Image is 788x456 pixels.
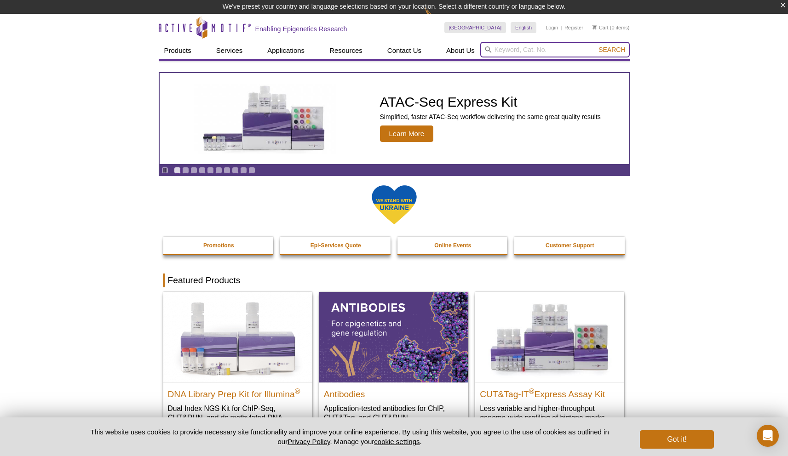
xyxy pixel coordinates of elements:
sup: ® [295,387,300,395]
strong: Promotions [203,242,234,249]
a: Online Events [397,237,509,254]
button: Search [596,46,628,54]
a: Go to slide 2 [182,167,189,174]
p: Dual Index NGS Kit for ChIP-Seq, CUT&RUN, and ds methylated DNA assays. [168,404,308,432]
strong: Online Events [434,242,471,249]
a: Privacy Policy [288,438,330,445]
h2: Featured Products [163,274,625,287]
a: Epi-Services Quote [280,237,391,254]
p: Less variable and higher-throughput genome-wide profiling of histone marks​. [480,404,620,422]
img: All Antibodies [319,292,468,382]
a: Services [211,42,248,59]
sup: ® [529,387,535,395]
h2: ATAC-Seq Express Kit [380,95,601,109]
a: All Antibodies Antibodies Application-tested antibodies for ChIP, CUT&Tag, and CUT&RUN. [319,292,468,431]
a: Go to slide 6 [215,167,222,174]
li: (0 items) [592,22,630,33]
button: Got it! [640,430,713,449]
span: Search [598,46,625,53]
img: DNA Library Prep Kit for Illumina [163,292,312,382]
img: We Stand With Ukraine [371,184,417,225]
p: Application-tested antibodies for ChIP, CUT&Tag, and CUT&RUN. [324,404,464,422]
strong: Epi-Services Quote [311,242,361,249]
p: Simplified, faster ATAC-Seq workflow delivering the same great quality results [380,113,601,121]
a: Products [159,42,197,59]
a: Go to slide 9 [240,167,247,174]
h2: DNA Library Prep Kit for Illumina [168,385,308,399]
span: Learn More [380,125,434,142]
img: Your Cart [592,25,597,29]
a: Applications [262,42,310,59]
h2: Enabling Epigenetics Research [255,25,347,33]
a: CUT&Tag-IT® Express Assay Kit CUT&Tag-IT®Express Assay Kit Less variable and higher-throughput ge... [475,292,624,431]
a: Go to slide 1 [174,167,181,174]
input: Keyword, Cat. No. [480,42,630,57]
a: Go to slide 4 [199,167,206,174]
article: ATAC-Seq Express Kit [160,73,629,164]
img: ATAC-Seq Express Kit [189,84,341,154]
a: Go to slide 5 [207,167,214,174]
a: Go to slide 7 [224,167,230,174]
a: Cart [592,24,609,31]
a: English [511,22,536,33]
button: cookie settings [374,438,420,445]
a: ATAC-Seq Express Kit ATAC-Seq Express Kit Simplified, faster ATAC-Seq workflow delivering the sam... [160,73,629,164]
a: Customer Support [514,237,626,254]
a: Go to slide 8 [232,167,239,174]
div: Open Intercom Messenger [757,425,779,447]
li: | [561,22,562,33]
strong: Customer Support [546,242,594,249]
a: DNA Library Prep Kit for Illumina DNA Library Prep Kit for Illumina® Dual Index NGS Kit for ChIP-... [163,292,312,440]
a: Toggle autoplay [161,167,168,174]
img: Change Here [425,7,449,28]
a: About Us [441,42,480,59]
a: Login [546,24,558,31]
a: Register [564,24,583,31]
h2: Antibodies [324,385,464,399]
img: CUT&Tag-IT® Express Assay Kit [475,292,624,382]
a: Go to slide 3 [190,167,197,174]
a: [GEOGRAPHIC_DATA] [444,22,506,33]
a: Resources [324,42,368,59]
a: Go to slide 10 [248,167,255,174]
h2: CUT&Tag-IT Express Assay Kit [480,385,620,399]
a: Contact Us [382,42,427,59]
p: This website uses cookies to provide necessary site functionality and improve your online experie... [75,427,625,446]
a: Promotions [163,237,275,254]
